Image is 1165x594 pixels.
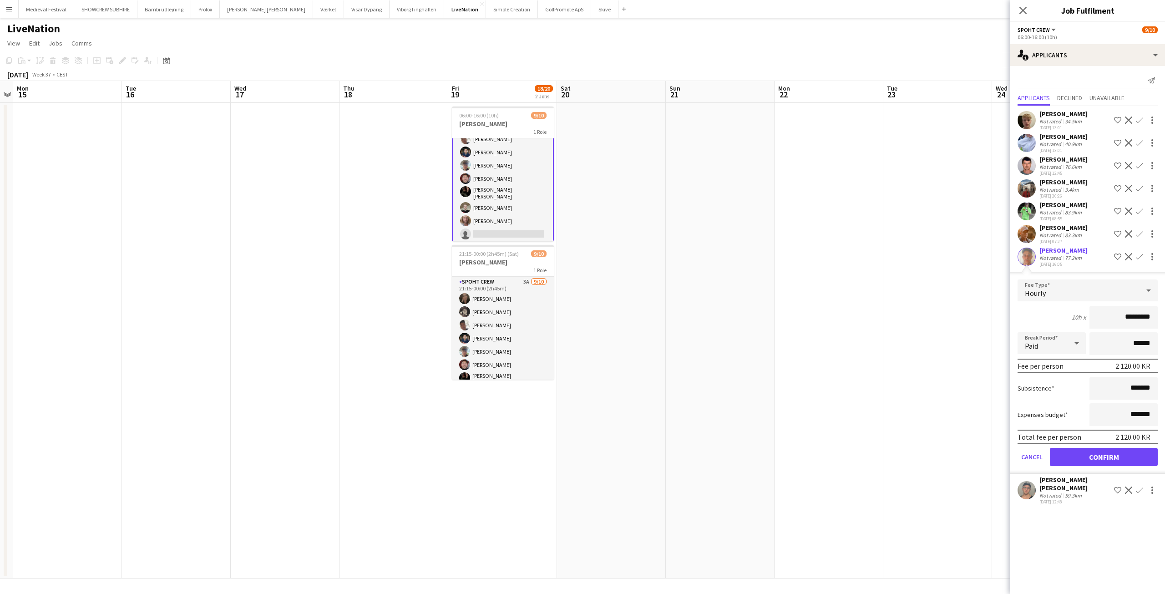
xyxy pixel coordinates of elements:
div: Not rated [1039,163,1063,170]
span: 24 [994,89,1008,100]
span: 21:15-00:00 (2h45m) (Sat) [459,250,519,257]
app-job-card: 21:15-00:00 (2h45m) (Sat)9/10[PERSON_NAME]1 RoleSpoht Crew3A9/1021:15-00:00 (2h45m)[PERSON_NAME][... [452,245,554,380]
button: LiveNation [444,0,486,18]
button: [PERSON_NAME] [PERSON_NAME] [220,0,313,18]
div: [PERSON_NAME] [1039,132,1088,141]
div: [DATE] 12:45 [1039,170,1088,176]
div: Not rated [1039,118,1063,125]
div: 83.9km [1063,209,1084,216]
span: Wed [996,84,1008,92]
span: 21 [668,89,680,100]
div: 2 120.00 KR [1115,432,1150,442]
div: [DATE] [7,70,28,79]
a: View [4,37,24,49]
span: Week 37 [30,71,53,78]
span: Tue [887,84,897,92]
div: Total fee per person [1018,432,1081,442]
label: Expenses budget [1018,411,1068,419]
span: 19 [451,89,459,100]
a: Jobs [45,37,66,49]
div: Applicants [1010,44,1165,66]
div: [PERSON_NAME] [1039,155,1088,163]
button: ViborgTinghallen [390,0,444,18]
span: 23 [886,89,897,100]
div: [DATE] 08:55 [1039,216,1088,222]
div: 2 Jobs [535,93,552,100]
span: Applicants [1018,95,1050,101]
span: 1 Role [533,128,547,135]
span: 15 [15,89,29,100]
span: Declined [1057,95,1082,101]
div: 10h x [1072,313,1086,321]
h3: [PERSON_NAME] [452,120,554,128]
h3: [PERSON_NAME] [452,258,554,266]
div: [DATE] 07:27 [1039,239,1088,244]
div: [PERSON_NAME] [1039,201,1088,209]
div: Not rated [1039,209,1063,216]
span: Sun [669,84,680,92]
a: Comms [68,37,96,49]
div: Not rated [1039,186,1063,193]
div: [PERSON_NAME] [1039,178,1088,186]
div: 83.3km [1063,232,1084,239]
span: Mon [778,84,790,92]
span: Paid [1025,341,1038,350]
button: Medieval Festival [19,0,74,18]
button: Værket [313,0,344,18]
button: Profox [191,0,220,18]
span: 18 [342,89,355,100]
div: Not rated [1039,492,1063,499]
span: Sat [561,84,571,92]
span: 9/10 [531,112,547,119]
div: [PERSON_NAME] [1039,223,1088,232]
button: Cancel [1018,448,1046,466]
span: Fri [452,84,459,92]
button: Spoht Crew [1018,26,1057,33]
div: 06:00-16:00 (10h) [1018,34,1158,41]
button: Visar Dypang [344,0,390,18]
span: 9/10 [531,250,547,257]
span: Spoht Crew [1018,26,1050,33]
div: 3.4km [1063,186,1081,193]
div: [PERSON_NAME] [1039,110,1088,118]
button: Confirm [1050,448,1158,466]
button: SHOWCREW SUBHIRE [74,0,137,18]
a: Edit [25,37,43,49]
span: 22 [777,89,790,100]
span: 9/10 [1142,26,1158,33]
div: [DATE] 12:48 [1039,499,1110,505]
span: 17 [233,89,246,100]
span: Wed [234,84,246,92]
div: CEST [56,71,68,78]
span: 06:00-16:00 (10h) [459,112,499,119]
div: 40.9km [1063,141,1084,147]
div: 34.5km [1063,118,1084,125]
span: Comms [71,39,92,47]
label: Subsistence [1018,384,1054,392]
div: Not rated [1039,254,1063,261]
div: [DATE] 13:01 [1039,125,1088,131]
span: Jobs [49,39,62,47]
span: 16 [124,89,136,100]
app-job-card: 06:00-16:00 (10h)9/10[PERSON_NAME]1 Role[PERSON_NAME][PERSON_NAME][PERSON_NAME][PERSON_NAME][PERS... [452,107,554,241]
div: Not rated [1039,232,1063,239]
div: Not rated [1039,141,1063,147]
div: [DATE] 16:05 [1039,261,1088,267]
span: Edit [29,39,40,47]
div: [PERSON_NAME] [1039,246,1088,254]
div: 2 120.00 KR [1115,361,1150,371]
div: [DATE] 13:01 [1039,147,1088,153]
div: Fee per person [1018,361,1064,371]
div: 77.2km [1063,254,1084,261]
span: 18/20 [535,85,553,92]
div: 59.3km [1063,492,1084,499]
span: Mon [17,84,29,92]
div: [DATE] 20:26 [1039,193,1088,199]
span: 20 [559,89,571,100]
h3: Job Fulfilment [1010,5,1165,16]
div: 76.6km [1063,163,1084,170]
span: Hourly [1025,289,1046,298]
span: Thu [343,84,355,92]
